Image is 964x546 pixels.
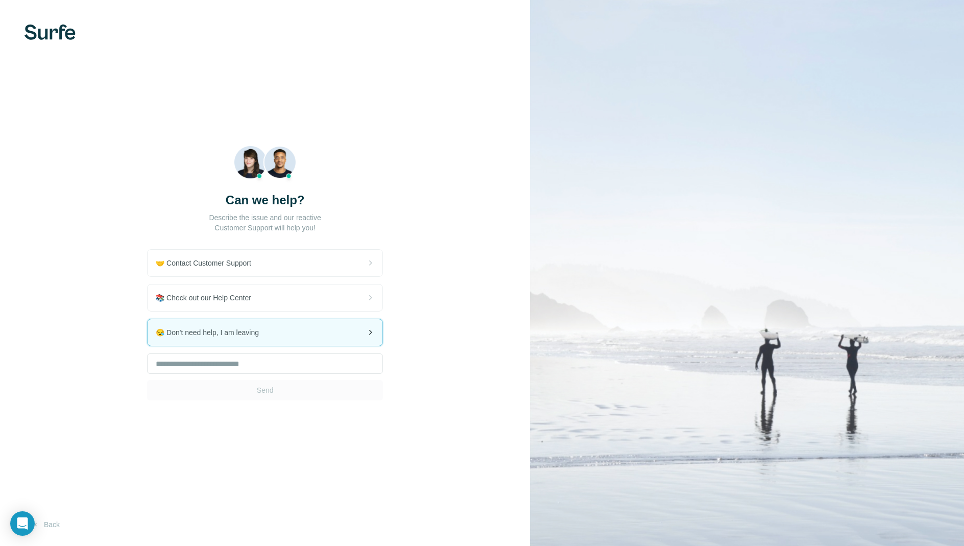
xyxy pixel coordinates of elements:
[226,192,305,208] h3: Can we help?
[156,293,259,303] span: 📚 Check out our Help Center
[10,511,35,536] div: Open Intercom Messenger
[156,327,267,338] span: 😪 Don't need help, I am leaving
[234,146,297,184] img: Beach Photo
[25,25,76,40] img: Surfe's logo
[214,223,316,233] p: Customer Support will help you!
[25,515,67,534] button: Back
[156,258,259,268] span: 🤝 Contact Customer Support
[209,212,321,223] p: Describe the issue and our reactive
